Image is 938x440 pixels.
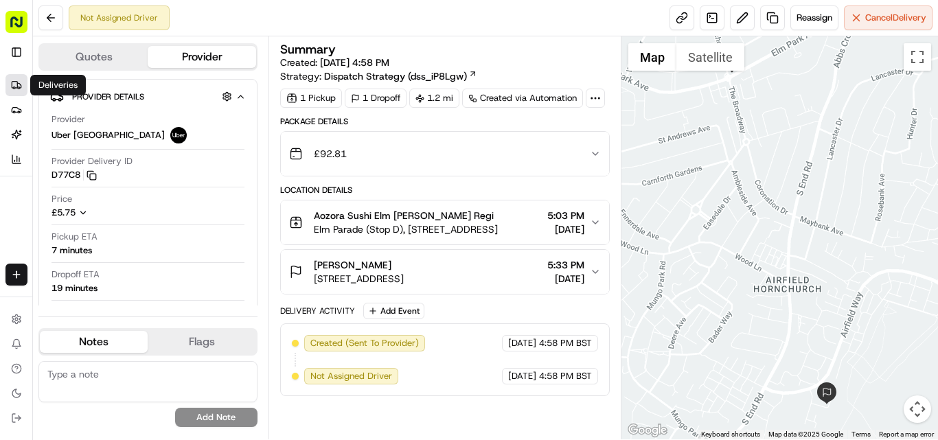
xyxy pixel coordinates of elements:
span: Pickup ETA [52,231,98,243]
span: 5:03 PM [547,209,584,222]
button: CancelDelivery [844,5,933,30]
img: uber-new-logo.jpeg [170,127,187,143]
span: Reassign [797,12,832,24]
button: Start new chat [233,135,250,152]
button: £5.75 [52,207,172,219]
span: Provider Delivery ID [52,155,133,167]
div: Past conversations [14,178,92,189]
span: [STREET_ADDRESS] [314,272,404,286]
span: £92.81 [314,147,347,161]
img: 1736555255976-a54dd68f-1ca7-489b-9aae-adbdc363a1c4 [27,251,38,262]
span: Provider Details [72,91,144,102]
div: We're available if you need us! [62,145,189,156]
input: Clear [36,89,227,103]
span: Price [52,193,72,205]
span: [DATE] [547,272,584,286]
img: Google [625,421,670,439]
a: 📗Knowledge Base [8,301,111,326]
button: Quotes [40,46,148,68]
span: Klarizel Pensader [43,213,113,224]
div: 19 minutes [52,282,98,294]
div: 7 minutes [52,244,92,257]
div: Package Details [280,116,610,127]
span: [DATE] [192,250,220,261]
span: Uber [GEOGRAPHIC_DATA] [52,129,165,141]
span: Pylon [137,338,166,349]
div: Start new chat [62,131,225,145]
a: Report a map error [879,430,934,438]
button: D77C8 [52,169,97,181]
span: • [185,250,190,261]
span: 4:58 PM BST [539,370,592,382]
button: Toggle fullscreen view [904,43,931,71]
span: [PERSON_NAME] [314,258,391,272]
button: Map camera controls [904,395,931,423]
button: Aozora Sushi Elm [PERSON_NAME] RegiElm Parade (Stop D), [STREET_ADDRESS]5:03 PM[DATE] [281,200,609,244]
span: [DATE] [124,213,152,224]
a: 💻API Documentation [111,301,226,326]
div: 1 Pickup [280,89,342,108]
a: Terms (opens in new tab) [851,430,871,438]
a: Open this area in Google Maps (opens a new window) [625,421,670,439]
span: Created (Sent To Provider) [310,337,419,349]
button: £92.81 [281,132,609,176]
button: [PERSON_NAME][STREET_ADDRESS]5:33 PM[DATE] [281,250,609,294]
div: Delivery Activity [280,305,355,316]
span: Dispatch Strategy (dss_iP8Lgw) [324,69,467,83]
img: Nash [14,14,41,41]
button: Keyboard shortcuts [701,430,760,439]
div: Location Details [280,185,610,196]
div: 💻 [116,308,127,319]
h3: Summary [280,43,336,56]
span: • [116,213,121,224]
span: [DATE] [508,337,536,349]
img: 1724597045416-56b7ee45-8013-43a0-a6f9-03cb97ddad50 [29,131,54,156]
span: Provider [52,113,85,126]
div: 1.2 mi [409,89,459,108]
span: Not Assigned Driver [310,370,392,382]
button: Provider [148,46,255,68]
span: [DATE] [547,222,584,236]
span: £5.75 [52,207,76,218]
button: Provider Details [50,85,246,108]
button: Reassign [790,5,838,30]
span: Cancel Delivery [865,12,926,24]
img: 1736555255976-a54dd68f-1ca7-489b-9aae-adbdc363a1c4 [27,213,38,224]
span: Knowledge Base [27,307,105,321]
span: [DATE] [508,370,536,382]
span: Dropoff ETA [52,268,100,281]
div: Deliveries [30,75,86,95]
span: [DATE] 4:58 PM [320,56,389,69]
a: Powered byPylon [97,338,166,349]
span: 4:58 PM BST [539,337,592,349]
button: Add Event [363,303,424,319]
img: Klarizel Pensader [14,200,36,222]
button: Show street map [628,43,676,71]
span: Aozora Sushi Elm [PERSON_NAME] Regi [314,209,494,222]
div: 1 Dropoff [345,89,407,108]
div: Strategy: [280,69,477,83]
button: Show satellite imagery [676,43,744,71]
span: [PERSON_NAME] [PERSON_NAME] [43,250,182,261]
span: Elm Parade (Stop D), [STREET_ADDRESS] [314,222,498,236]
img: Joana Marie Avellanoza [14,237,36,259]
span: API Documentation [130,307,220,321]
button: Notes [40,331,148,353]
p: Welcome 👋 [14,55,250,77]
span: 5:33 PM [547,258,584,272]
a: Dispatch Strategy (dss_iP8Lgw) [324,69,477,83]
a: Created via Automation [462,89,583,108]
span: Created: [280,56,389,69]
button: See all [213,176,250,192]
img: 1736555255976-a54dd68f-1ca7-489b-9aae-adbdc363a1c4 [14,131,38,156]
div: 📗 [14,308,25,319]
span: Map data ©2025 Google [768,430,843,438]
button: Flags [148,331,255,353]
